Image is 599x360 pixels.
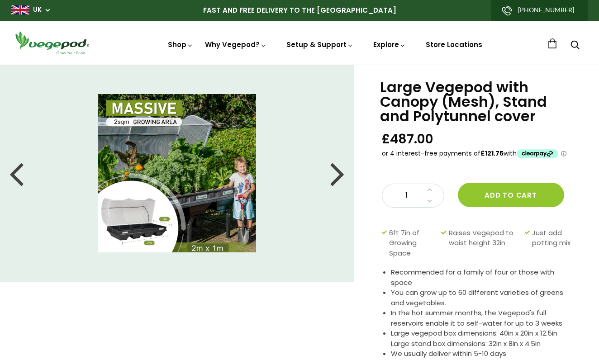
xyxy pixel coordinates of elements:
[373,40,406,49] a: Explore
[391,349,576,359] li: We usually deliver within 5-10 days
[391,328,576,349] li: Large vegepod box dimensions: 40in x 20in x 12.5in Large stand box dimensions: 32in x 8in x 4.5in
[424,195,435,207] a: Decrease quantity by 1
[286,40,353,49] a: Setup & Support
[532,228,572,259] span: Just add potting mix
[380,80,576,123] h1: Large Vegepod with Canopy (Mesh), Stand and Polytunnel cover
[449,228,520,259] span: Raises Vegepod to waist height 32in
[11,30,93,56] img: Vegepod
[168,40,193,49] a: Shop
[391,267,576,288] li: Recommended for a family of four or those with space
[205,40,266,49] a: Why Vegepod?
[570,41,580,51] a: Search
[391,189,422,201] span: 1
[426,40,482,49] a: Store Locations
[389,228,437,259] span: 6ft 7in of Growing Space
[98,94,256,252] img: Large Vegepod with Canopy (Mesh), Stand and Polytunnel cover
[391,288,576,308] li: You can grow up to 60 different varieties of greens and vegetables.
[11,5,29,14] img: gb_large.png
[33,5,42,14] a: UK
[424,184,435,196] a: Increase quantity by 1
[382,131,433,147] span: £487.00
[458,183,564,207] button: Add to cart
[391,308,576,328] li: In the hot summer months, the Vegepod's full reservoirs enable it to self-water for up to 3 weeks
